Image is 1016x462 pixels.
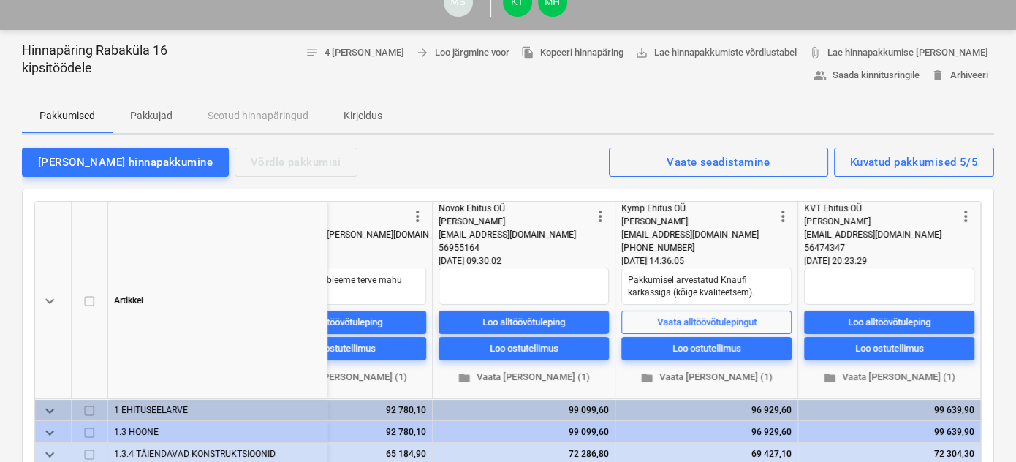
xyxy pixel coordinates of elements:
[808,46,822,59] span: attach_file
[114,399,321,420] div: 1 EHITUSEELARVE
[808,45,988,61] span: Lae hinnapakkumise [PERSON_NAME]
[458,371,471,385] span: folder
[256,202,409,215] div: [PERSON_NAME]
[439,421,609,443] div: 99 099,60
[300,315,382,332] div: Loo alltöövõtuleping
[621,230,759,240] span: [EMAIL_ADDRESS][DOMAIN_NAME]
[804,338,974,361] button: Loo ostutellimus
[439,338,609,361] button: Loo ostutellimus
[38,153,213,172] div: [PERSON_NAME] hinnapakkumine
[410,42,515,64] button: Loo järgmine voor
[621,215,774,228] div: [PERSON_NAME]
[657,315,757,332] div: Vaata alltöövõtulepingut
[925,64,994,87] button: Arhiveeri
[957,208,974,225] span: more_vert
[814,67,920,84] span: Saada kinnitusringile
[108,202,327,399] div: Artikkel
[804,241,957,254] div: 56474347
[439,215,591,228] div: [PERSON_NAME]
[931,67,988,84] span: Arhiveeri
[640,371,653,385] span: folder
[621,202,774,215] div: Kymp Ehitus OÜ
[521,46,534,59] span: file_copy
[621,254,792,268] div: [DATE] 14:36:05
[834,148,994,177] button: Kuvatud pakkumised 5/5
[256,230,460,240] span: [EMAIL_ADDRESS][PERSON_NAME][DOMAIN_NAME]
[627,370,786,387] span: Vaata [PERSON_NAME] (1)
[804,311,974,335] button: Loo alltöövõtuleping
[344,108,382,124] p: Kirjeldus
[306,45,404,61] span: 4 [PERSON_NAME]
[635,46,648,59] span: save_alt
[439,311,609,335] button: Loo alltöövõtuleping
[804,367,974,390] button: Vaata [PERSON_NAME] (1)
[515,42,629,64] button: Kopeeri hinnapäring
[621,311,792,335] button: Vaata alltöövõtulepingut
[439,241,591,254] div: 56955164
[667,153,770,172] div: Vaate seadistamine
[416,45,509,61] span: Loo järgmine voor
[22,148,229,177] button: [PERSON_NAME] hinnapakkumine
[41,424,58,442] span: keyboard_arrow_down
[774,208,792,225] span: more_vert
[591,208,609,225] span: more_vert
[850,153,978,172] div: Kuvatud pakkumised 5/5
[943,392,1016,462] iframe: Chat Widget
[256,241,409,254] div: -
[814,69,827,82] span: people_alt
[256,338,426,361] button: Loo ostutellimus
[256,399,426,421] div: 92 780,10
[635,45,797,61] span: Lae hinnapakkumiste võrdlustabel
[256,215,409,228] div: [PERSON_NAME]
[855,341,924,358] div: Loo ostutellimus
[482,315,565,332] div: Loo alltöövõtuleping
[621,338,792,361] button: Loo ostutellimus
[444,370,603,387] span: Vaata [PERSON_NAME] (1)
[672,341,741,358] div: Loo ostutellimus
[306,46,319,59] span: notes
[256,311,426,335] button: Loo alltöövõtuleping
[439,367,609,390] button: Vaata [PERSON_NAME] (1)
[810,370,968,387] span: Vaata [PERSON_NAME] (1)
[409,208,426,225] span: more_vert
[439,399,609,421] div: 99 099,60
[823,371,836,385] span: folder
[22,42,215,77] p: Hinnapäring Rabaküla 16 kipsitöödele
[439,254,609,268] div: [DATE] 09:30:02
[256,268,426,305] textarea: Võib tekkida probleeme terve mahu teostamisel.
[114,421,321,442] div: 1.3 HOONE
[803,42,994,64] a: Lae hinnapakkumise [PERSON_NAME]
[416,46,429,59] span: arrow_forward
[130,108,173,124] p: Pakkujad
[629,42,803,64] a: Lae hinnapakkumiste võrdlustabel
[439,230,576,240] span: [EMAIL_ADDRESS][DOMAIN_NAME]
[621,268,792,305] textarea: Pakkumisel arvestatud Knaufi karkassiga (kõige kvaliteetsem).
[256,367,426,390] button: Vaata [PERSON_NAME] (1)
[300,42,410,64] button: 4 [PERSON_NAME]
[621,399,792,421] div: 96 929,60
[262,370,420,387] span: Vaata [PERSON_NAME] (1)
[931,69,944,82] span: delete
[439,202,591,215] div: Novok Ehitus OÜ
[307,341,376,358] div: Loo ostutellimus
[621,421,792,443] div: 96 929,60
[848,315,930,332] div: Loo alltöövõtuleping
[521,45,623,61] span: Kopeeri hinnapäring
[41,292,58,310] span: keyboard_arrow_down
[41,402,58,420] span: keyboard_arrow_down
[804,421,974,443] div: 99 639,90
[804,399,974,421] div: 99 639,90
[256,421,426,443] div: 92 780,10
[804,230,941,240] span: [EMAIL_ADDRESS][DOMAIN_NAME]
[39,108,95,124] p: Pakkumised
[804,254,974,268] div: [DATE] 20:23:29
[808,64,925,87] button: Saada kinnitusringile
[804,202,957,215] div: KVT Ehitus OÜ
[621,367,792,390] button: Vaata [PERSON_NAME] (1)
[609,148,828,177] button: Vaate seadistamine
[804,215,957,228] div: [PERSON_NAME]
[621,241,774,254] div: [PHONE_NUMBER]
[490,341,558,358] div: Loo ostutellimus
[256,254,426,268] div: [DATE] 11:21:58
